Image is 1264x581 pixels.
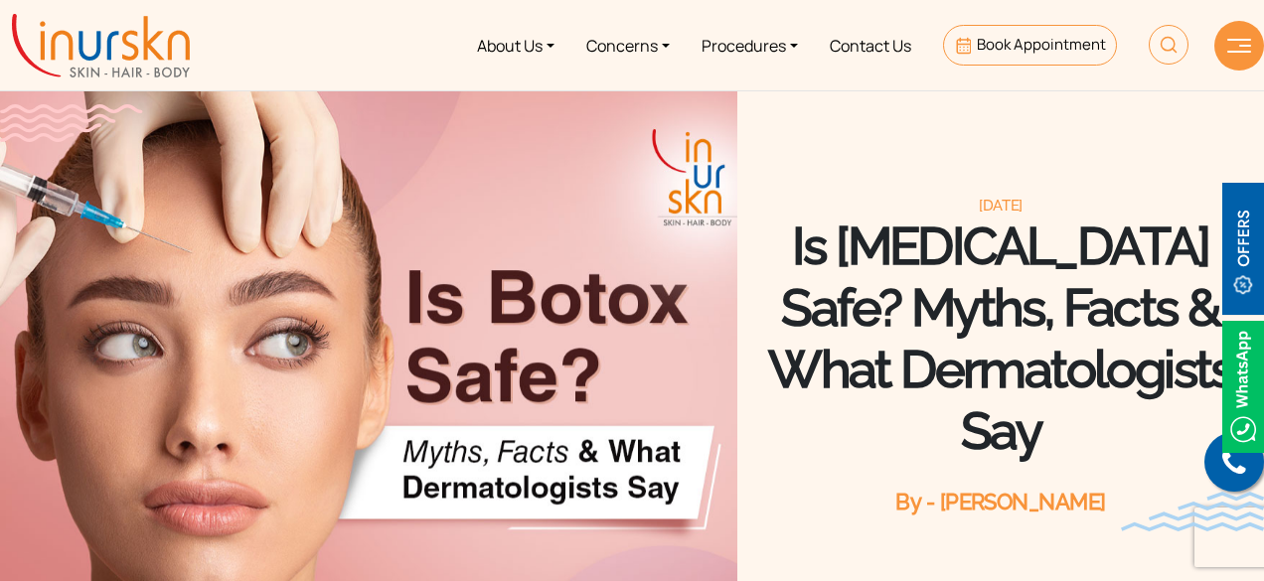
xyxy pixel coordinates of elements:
a: About Us [461,8,570,82]
span: Book Appointment [977,34,1106,55]
a: Procedures [686,8,814,82]
img: offerBt [1222,183,1264,315]
h1: Is [MEDICAL_DATA] Safe? Myths, Facts & What Dermatologists Say [737,216,1264,462]
div: [DATE] [737,196,1264,216]
a: Book Appointment [943,25,1117,66]
div: By - [PERSON_NAME] [737,487,1264,516]
img: HeaderSearch [1149,25,1188,65]
img: hamLine.svg [1227,39,1251,53]
img: inurskn-logo [12,14,190,77]
img: bluewave [1121,492,1264,531]
img: Whatsappicon [1222,321,1264,453]
a: Contact Us [814,8,927,82]
a: Whatsappicon [1222,373,1264,395]
a: Concerns [570,8,686,82]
